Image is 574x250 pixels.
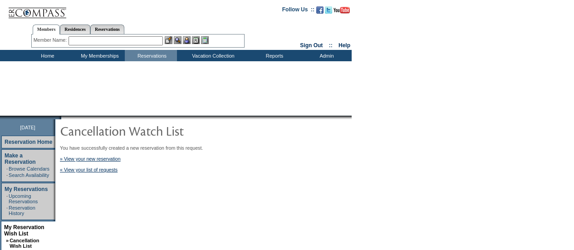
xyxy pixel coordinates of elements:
a: Browse Calendars [9,166,49,172]
a: Follow us on Twitter [325,9,332,15]
a: Residences [60,25,90,34]
a: Reservations [90,25,124,34]
td: My Memberships [73,50,125,61]
a: « View your list of requests [60,167,118,172]
a: Reservation Home [5,139,52,145]
a: Upcoming Reservations [9,193,38,204]
span: [DATE] [20,125,35,130]
td: · [6,193,8,204]
span: :: [329,42,333,49]
img: Impersonate [183,36,191,44]
a: Help [339,42,350,49]
img: View [174,36,182,44]
a: Reservation History [9,205,35,216]
td: Follow Us :: [282,5,314,16]
td: Vacation Collection [177,50,247,61]
td: Reports [247,50,299,61]
img: Reservations [192,36,200,44]
a: Search Availability [9,172,49,178]
td: · [6,172,8,178]
td: Home [20,50,73,61]
img: Follow us on Twitter [325,6,332,14]
img: Become our fan on Facebook [316,6,324,14]
img: b_calculator.gif [201,36,209,44]
img: blank.gif [61,116,62,119]
a: Become our fan on Facebook [316,9,324,15]
img: pgTtlCancellationNotification.gif [60,122,241,140]
a: » View your new reservation [60,156,121,162]
span: You have successfully created a new reservation from this request. [60,145,203,151]
div: Member Name: [34,36,69,44]
a: Sign Out [300,42,323,49]
img: b_edit.gif [165,36,172,44]
a: Cancellation Wish List [10,238,39,249]
a: My Reservations [5,186,48,192]
a: Make a Reservation [5,152,36,165]
img: promoShadowLeftCorner.gif [58,116,61,119]
td: · [6,205,8,216]
a: Members [33,25,60,34]
a: My Reservation Wish List [4,224,44,237]
td: · [6,166,8,172]
td: Reservations [125,50,177,61]
b: » [6,238,9,243]
img: Subscribe to our YouTube Channel [334,7,350,14]
a: Subscribe to our YouTube Channel [334,9,350,15]
td: Admin [299,50,352,61]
